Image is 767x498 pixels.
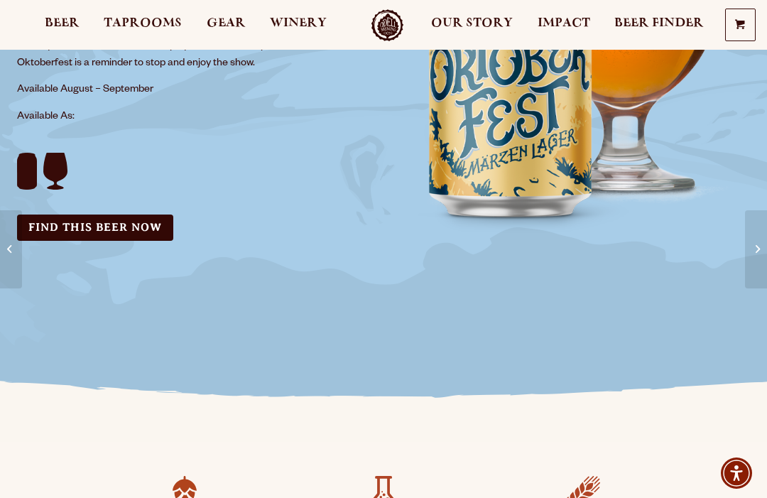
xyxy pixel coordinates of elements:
[17,109,366,126] p: Available As:
[422,9,522,41] a: Our Story
[45,18,80,29] span: Beer
[94,9,191,41] a: Taprooms
[261,9,336,41] a: Winery
[614,18,704,29] span: Beer Finder
[104,18,182,29] span: Taprooms
[361,9,414,41] a: Odell Home
[431,18,513,29] span: Our Story
[197,9,255,41] a: Gear
[605,9,713,41] a: Beer Finder
[17,82,297,99] p: Available August – September
[207,18,246,29] span: Gear
[538,18,590,29] span: Impact
[17,215,173,241] a: Find this Beer Now
[36,9,89,41] a: Beer
[270,18,327,29] span: Winery
[528,9,599,41] a: Impact
[721,458,752,489] div: Accessibility Menu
